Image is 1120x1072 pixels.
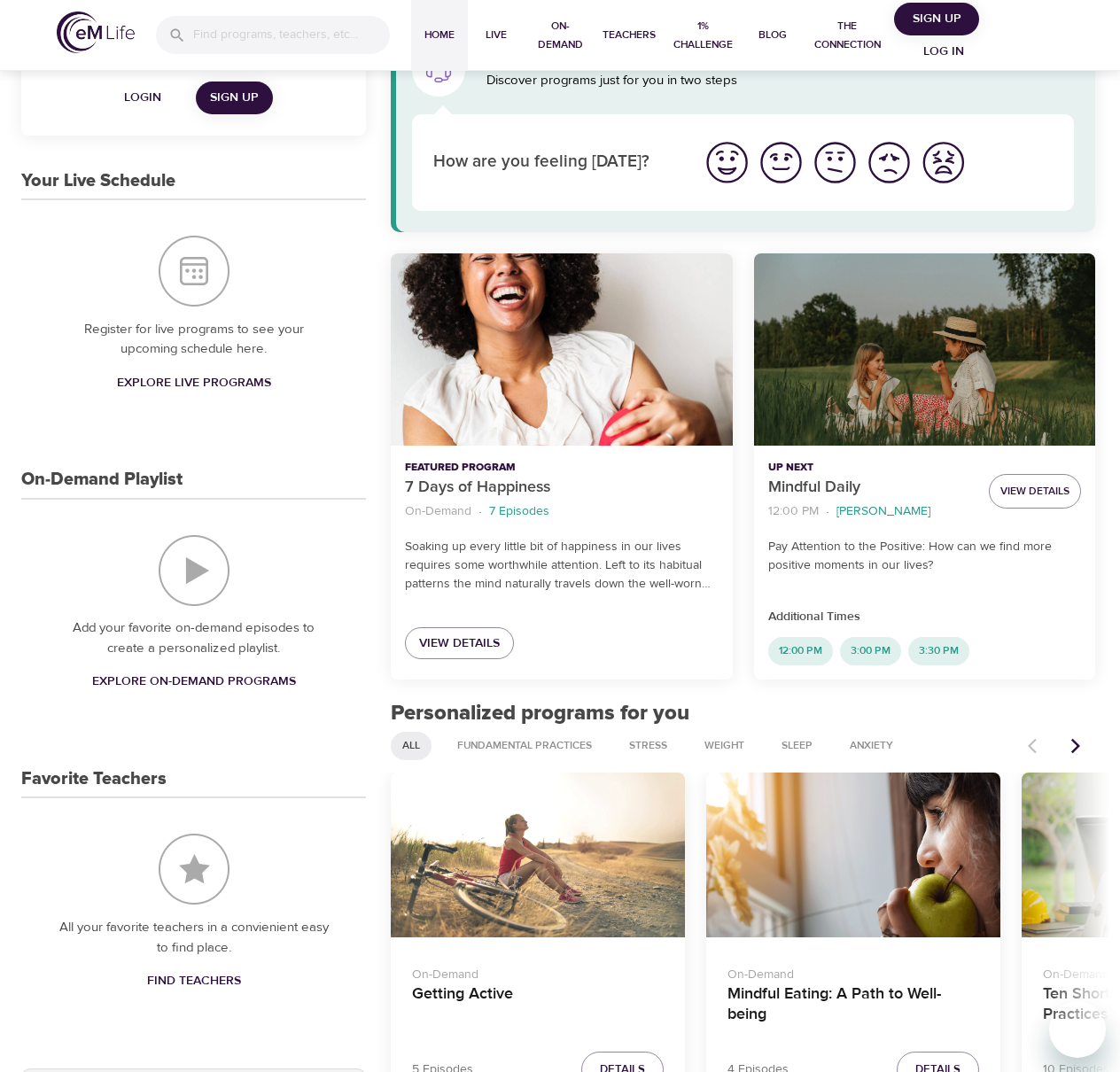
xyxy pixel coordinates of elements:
li: · [478,500,482,524]
button: View Details [989,474,1081,509]
span: Login [121,87,164,109]
img: logo [57,12,135,53]
span: Explore On-Demand Programs [92,671,296,693]
p: On-Demand [412,959,664,984]
span: 12:00 PM [768,643,833,658]
div: 3:30 PM [908,637,969,665]
a: Explore Live Programs [110,367,278,400]
p: Up Next [768,460,975,476]
p: Pay Attention to the Positive: How can we find more positive moments in our lives? [768,538,1081,575]
img: On-Demand Playlist [159,535,229,606]
span: 3:00 PM [840,643,901,658]
p: Add your favorite on-demand episodes to create a personalized playlist. [57,618,331,658]
nav: breadcrumb [405,500,718,524]
div: Fundamental Practices [446,732,603,760]
p: All your favorite teachers in a convienient easy to find place. [57,918,331,958]
span: Blog [751,26,794,44]
div: All [391,732,432,760]
div: Stress [618,732,679,760]
img: Favorite Teachers [159,834,229,905]
span: On-Demand [532,17,588,54]
img: ok [811,138,859,187]
span: Anxiety [839,738,904,753]
h4: Getting Active [412,984,664,1027]
p: [PERSON_NAME] [836,502,930,521]
p: Featured Program [405,460,718,476]
p: Additional Times [768,608,1081,626]
span: Find Teachers [147,970,241,992]
span: 3:30 PM [908,643,969,658]
a: Explore On-Demand Programs [85,665,303,698]
span: Fundamental Practices [447,738,603,753]
button: 7 Days of Happiness [391,253,732,446]
button: I'm feeling bad [862,136,916,190]
p: Register for live programs to see your upcoming schedule here. [57,320,331,360]
h3: On-Demand Playlist [21,470,183,490]
button: Mindful Eating: A Path to Well-being [706,773,1000,938]
p: How are you feeling [DATE]? [433,150,679,175]
h2: Personalized programs for you [391,701,1095,726]
span: Live [475,26,517,44]
span: Home [418,26,461,44]
span: Teachers [603,26,656,44]
p: Mindful Daily [768,476,975,500]
div: Weight [693,732,756,760]
a: Sign Up [196,82,273,114]
div: Anxiety [838,732,905,760]
span: All [392,738,431,753]
img: worst [919,138,968,187]
p: Soaking up every little bit of happiness in our lives requires some worthwhile attention. Left to... [405,538,718,594]
div: 12:00 PM [768,637,833,665]
span: The Connection [808,17,888,54]
li: · [826,500,829,524]
p: 7 Episodes [489,502,549,521]
button: I'm feeling good [754,136,808,190]
img: bad [865,138,914,187]
img: great [703,138,751,187]
span: Stress [618,738,678,753]
a: View Details [405,627,514,660]
h4: Mindful Eating: A Path to Well-being [727,984,979,1027]
span: Sign Up [210,87,259,109]
iframe: Button to launch messaging window [1049,1001,1106,1058]
span: Explore Live Programs [117,372,271,394]
p: Discover programs just for you in two steps [486,71,1074,91]
a: Find Teachers [140,965,248,998]
img: good [757,138,805,187]
button: Log in [901,35,986,68]
button: Next items [1056,726,1095,765]
p: On-Demand [405,502,471,521]
h3: Favorite Teachers [21,769,167,789]
p: 7 Days of Happiness [405,476,718,500]
span: Log in [908,41,979,63]
button: Mindful Daily [754,253,1095,446]
span: Weight [694,738,755,753]
button: I'm feeling worst [916,136,970,190]
h3: Your Live Schedule [21,171,175,191]
span: View Details [419,633,500,655]
div: 3:00 PM [840,637,901,665]
button: I'm feeling great [700,136,754,190]
button: Sign Up [894,3,979,35]
span: Sign Up [901,8,972,30]
button: Login [114,82,171,114]
input: Find programs, teachers, etc... [193,16,390,54]
nav: breadcrumb [768,500,975,524]
p: 12:00 PM [768,502,819,521]
p: On-Demand [727,959,979,984]
button: Getting Active [391,773,685,938]
span: 1% Challenge [670,17,736,54]
span: Sleep [771,738,823,753]
img: Your Live Schedule [159,236,229,307]
div: Sleep [770,732,824,760]
span: View Details [1000,482,1069,501]
button: I'm feeling ok [808,136,862,190]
